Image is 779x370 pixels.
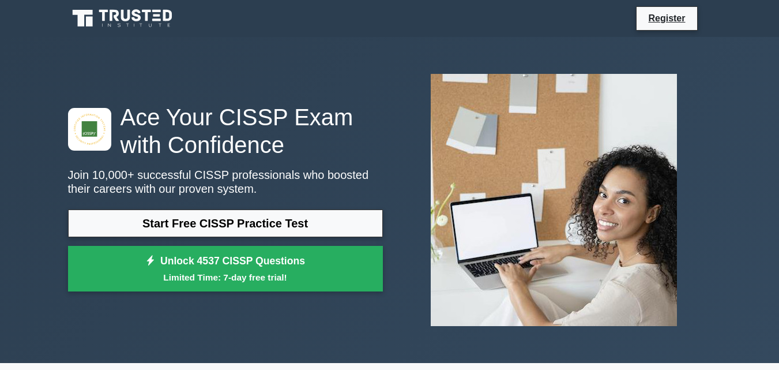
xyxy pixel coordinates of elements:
[68,246,383,292] a: Unlock 4537 CISSP QuestionsLimited Time: 7-day free trial!
[82,271,368,284] small: Limited Time: 7-day free trial!
[68,168,383,196] p: Join 10,000+ successful CISSP professionals who boosted their careers with our proven system.
[68,103,383,159] h1: Ace Your CISSP Exam with Confidence
[68,210,383,237] a: Start Free CISSP Practice Test
[641,11,692,25] a: Register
